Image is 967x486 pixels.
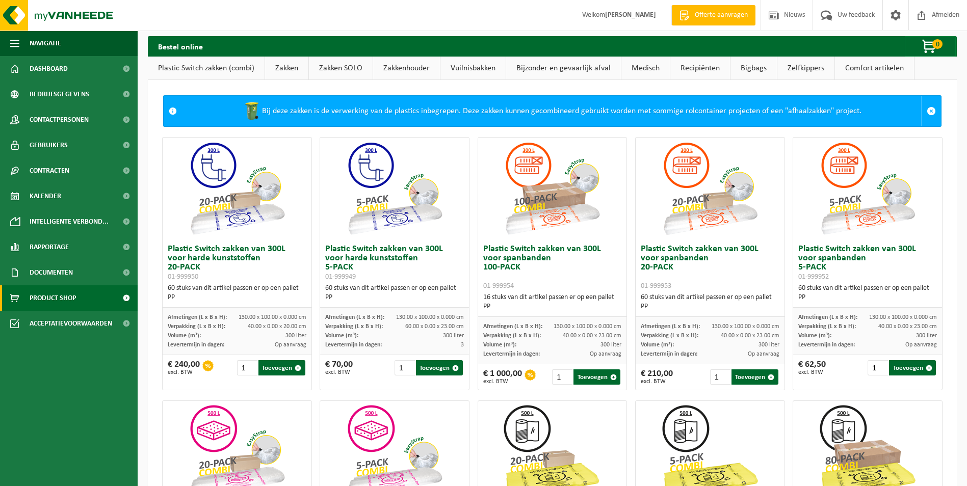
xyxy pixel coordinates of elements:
[641,245,779,290] h3: Plastic Switch zakken van 300L voor spanbanden 20-PACK
[483,379,522,385] span: excl. BTW
[641,333,698,339] span: Verpakking (L x B x H):
[30,132,68,158] span: Gebruikers
[30,285,76,311] span: Product Shop
[869,314,937,320] span: 130.00 x 100.00 x 0.000 cm
[641,282,671,290] span: 01-999953
[905,36,956,57] button: 0
[168,273,198,281] span: 01-999950
[258,360,305,375] button: Toevoegen
[30,158,69,183] span: Contracten
[168,369,200,375] span: excl. BTW
[483,282,514,290] span: 01-999954
[248,323,306,330] span: 40.00 x 0.00 x 20.00 cm
[148,57,265,80] a: Plastic Switch zakken (combi)
[285,333,306,339] span: 300 liter
[168,245,306,281] h3: Plastic Switch zakken van 300L voor harde kunststoffen 20-PACK
[168,293,306,302] div: PP
[506,57,621,80] a: Bijzonder en gevaarlijk afval
[30,209,109,234] span: Intelligente verbond...
[168,323,225,330] span: Verpakking (L x B x H):
[309,57,373,80] a: Zakken SOLO
[573,369,620,385] button: Toevoegen
[798,360,826,375] div: € 62,50
[440,57,506,80] a: Vuilnisbakken
[868,360,888,375] input: 1
[168,342,224,348] span: Levertermijn in dagen:
[168,333,201,339] span: Volume (m³):
[659,138,761,239] img: 01-999953
[605,11,656,19] strong: [PERSON_NAME]
[275,342,306,348] span: Op aanvraag
[798,314,857,320] span: Afmetingen (L x B x H):
[721,333,779,339] span: 40.00 x 0.00 x 23.00 cm
[748,351,779,357] span: Op aanvraag
[710,369,730,385] input: 1
[563,333,621,339] span: 40.00 x 0.00 x 23.00 cm
[921,96,941,126] a: Sluit melding
[186,138,288,239] img: 01-999950
[641,369,673,385] div: € 210,00
[30,183,61,209] span: Kalender
[671,5,755,25] a: Offerte aanvragen
[325,369,353,375] span: excl. BTW
[182,96,921,126] div: Bij deze zakken is de verwerking van de plastics inbegrepen. Deze zakken kunnen gecombineerd gebr...
[590,351,621,357] span: Op aanvraag
[483,351,540,357] span: Levertermijn in dagen:
[554,323,621,330] span: 130.00 x 100.00 x 0.000 cm
[798,323,856,330] span: Verpakking (L x B x H):
[242,101,262,121] img: WB-0240-HPE-GN-50.png
[239,314,306,320] span: 130.00 x 100.00 x 0.000 cm
[483,369,522,385] div: € 1 000,00
[835,57,914,80] a: Comfort artikelen
[798,284,937,302] div: 60 stuks van dit artikel passen er op een pallet
[325,314,384,320] span: Afmetingen (L x B x H):
[798,333,831,339] span: Volume (m³):
[905,342,937,348] span: Op aanvraag
[325,323,383,330] span: Verpakking (L x B x H):
[30,260,73,285] span: Documenten
[641,351,697,357] span: Levertermijn in dagen:
[405,323,464,330] span: 60.00 x 0.00 x 23.00 cm
[552,369,572,385] input: 1
[148,36,213,56] h2: Bestel online
[30,56,68,82] span: Dashboard
[621,57,670,80] a: Medisch
[396,314,464,320] span: 130.00 x 100.00 x 0.000 cm
[344,138,446,239] img: 01-999949
[395,360,415,375] input: 1
[30,311,112,336] span: Acceptatievoorwaarden
[30,107,89,132] span: Contactpersonen
[731,369,778,385] button: Toevoegen
[168,360,200,375] div: € 240,00
[641,293,779,311] div: 60 stuks van dit artikel passen er op een pallet
[30,234,69,260] span: Rapportage
[712,323,779,330] span: 130.00 x 100.00 x 0.000 cm
[483,293,622,311] div: 16 stuks van dit artikel passen er op een pallet
[798,369,826,375] span: excl. BTW
[641,342,674,348] span: Volume (m³):
[641,323,700,330] span: Afmetingen (L x B x H):
[483,323,542,330] span: Afmetingen (L x B x H):
[443,333,464,339] span: 300 liter
[670,57,730,80] a: Recipiënten
[483,245,622,290] h3: Plastic Switch zakken van 300L voor spanbanden 100-PACK
[777,57,834,80] a: Zelfkippers
[798,342,855,348] span: Levertermijn in dagen:
[759,342,779,348] span: 300 liter
[932,39,943,49] span: 0
[265,57,308,80] a: Zakken
[641,302,779,311] div: PP
[416,360,463,375] button: Toevoegen
[237,360,257,375] input: 1
[798,273,829,281] span: 01-999952
[501,138,603,239] img: 01-999954
[483,302,622,311] div: PP
[692,10,750,20] span: Offerte aanvragen
[817,138,919,239] img: 01-999952
[325,284,464,302] div: 60 stuks van dit artikel passen er op een pallet
[325,245,464,281] h3: Plastic Switch zakken van 300L voor harde kunststoffen 5-PACK
[325,360,353,375] div: € 70,00
[641,379,673,385] span: excl. BTW
[30,31,61,56] span: Navigatie
[168,314,227,320] span: Afmetingen (L x B x H):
